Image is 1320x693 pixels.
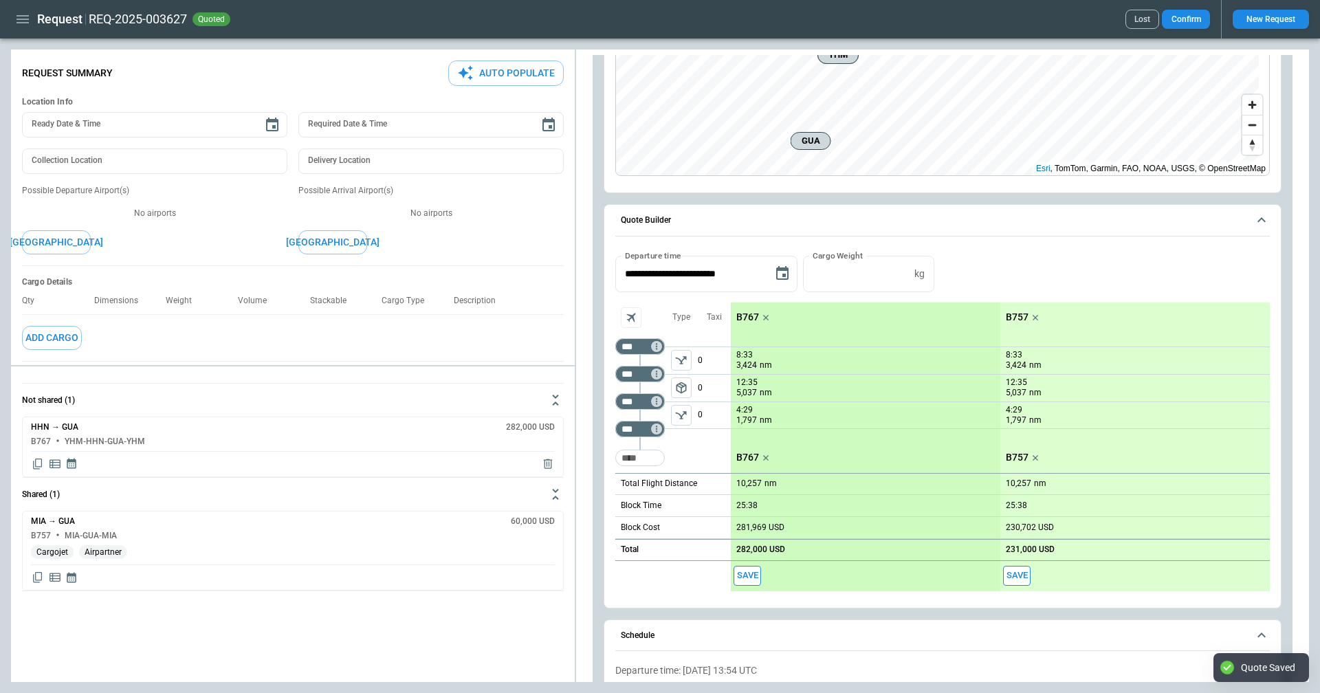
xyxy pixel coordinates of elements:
span: YHM [824,48,852,62]
button: Auto Populate [448,60,564,86]
button: Choose date [258,111,286,139]
button: Shared (1) [22,478,564,511]
div: Quote Saved [1241,661,1295,674]
span: Display detailed quote content [48,571,62,584]
p: Total Flight Distance [621,478,697,489]
h6: MIA-GUA-MIA [65,531,117,540]
button: Save [1003,566,1031,586]
button: New Request [1233,10,1309,29]
p: Qty [22,296,45,306]
p: 10,257 [1006,478,1031,489]
span: Type of sector [671,377,692,398]
p: 12:35 [1006,377,1027,388]
p: Dimensions [94,296,149,306]
label: Cargo Weight [813,250,863,261]
p: 8:33 [736,350,753,360]
p: B757 [1006,311,1028,323]
button: [GEOGRAPHIC_DATA] [22,230,91,254]
button: Lost [1125,10,1159,29]
p: nm [1029,415,1042,426]
span: Type of sector [671,350,692,371]
p: nm [1029,360,1042,371]
button: Reset bearing to north [1242,135,1262,155]
button: Save [734,566,761,586]
p: 3,424 [1006,360,1026,371]
p: Type [672,311,690,323]
p: 4:29 [736,405,753,415]
p: Taxi [707,311,722,323]
span: Save this aircraft quote and copy details to clipboard [1003,566,1031,586]
p: 25:38 [736,500,758,511]
p: Possible Departure Airport(s) [22,185,287,197]
h6: 282,000 USD [506,423,555,432]
span: package_2 [674,381,688,395]
p: 282,000 USD [736,544,785,555]
p: B767 [736,311,759,323]
p: 25:38 [1006,500,1027,511]
span: Display quote schedule [65,571,78,584]
span: Copy quote content [31,457,45,471]
a: Esri [1036,164,1050,173]
span: GUA [797,134,825,148]
h6: Schedule [621,631,654,640]
p: 10,257 [736,478,762,489]
p: 0 [698,375,731,401]
h6: B767 [31,437,51,446]
p: 281,969 USD [736,522,784,533]
h6: Cargo Details [22,277,564,287]
span: quoted [195,14,228,24]
p: nm [760,415,772,426]
p: Weight [166,296,203,306]
p: No airports [22,208,287,219]
p: 3,424 [736,360,757,371]
span: Cargojet [31,547,74,558]
h6: 60,000 USD [511,517,555,526]
h6: HHN → GUA [31,423,78,432]
button: Zoom in [1242,95,1262,115]
p: Departure time: [DATE] 13:54 UTC [615,665,1270,676]
p: B767 [736,452,759,463]
p: 5,037 [1006,387,1026,399]
div: Too short [615,450,665,466]
p: 0 [698,402,731,428]
span: Delete quote [541,457,555,471]
button: Zoom out [1242,115,1262,135]
div: Too short [615,421,665,437]
label: Departure time [625,250,681,261]
p: Possible Arrival Airport(s) [298,185,564,197]
p: nm [760,360,772,371]
p: B757 [1006,452,1028,463]
button: Add Cargo [22,326,82,350]
h6: Not shared (1) [22,396,75,405]
button: [GEOGRAPHIC_DATA] [298,230,367,254]
p: Stackable [310,296,357,306]
p: 0 [698,347,731,374]
p: 1,797 [1006,415,1026,426]
p: Description [454,296,507,306]
p: 230,702 USD [1006,522,1054,533]
p: kg [914,268,925,280]
span: Airpartner [79,547,127,558]
p: 8:33 [1006,350,1022,360]
h6: Quote Builder [621,216,671,225]
button: Quote Builder [615,205,1270,236]
span: Display detailed quote content [48,457,62,471]
span: Display quote schedule [65,457,78,471]
p: Cargo Type [382,296,435,306]
button: Not shared (1) [22,384,564,417]
button: left aligned [671,405,692,426]
p: No airports [298,208,564,219]
p: Request Summary [22,67,113,79]
h1: Request [37,11,82,27]
div: Too short [615,338,665,355]
div: Quote Builder [615,256,1270,591]
h6: YHM-HHN-GUA-YHM [65,437,145,446]
p: nm [760,387,772,399]
h2: REQ-2025-003627 [89,11,187,27]
h6: B757 [31,531,51,540]
h6: Shared (1) [22,490,60,499]
p: 231,000 USD [1006,544,1055,555]
span: Aircraft selection [621,307,641,328]
div: Too short [615,366,665,382]
p: Block Time [621,500,661,511]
